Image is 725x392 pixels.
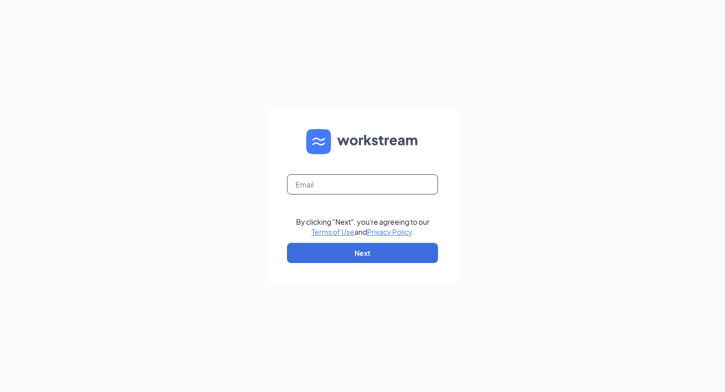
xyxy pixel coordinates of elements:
a: Privacy Policy [367,227,412,236]
a: Terms of Use [312,227,354,236]
input: Email [287,174,438,194]
div: By clicking "Next", you're agreeing to our and . [296,217,429,237]
button: Next [287,243,438,263]
img: WS logo and Workstream text [306,129,419,154]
